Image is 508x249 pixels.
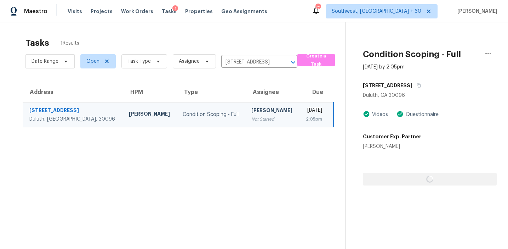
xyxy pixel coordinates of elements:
[363,51,461,58] h2: Condition Scoping - Full
[32,58,58,65] span: Date Range
[305,116,322,123] div: 2:05pm
[121,8,153,15] span: Work Orders
[127,58,151,65] span: Task Type
[315,4,320,11] div: 704
[123,82,177,102] th: HPM
[23,82,123,102] th: Address
[185,8,213,15] span: Properties
[455,8,497,15] span: [PERSON_NAME]
[162,9,177,14] span: Tasks
[299,82,334,102] th: Due
[370,111,388,118] div: Videos
[412,79,422,92] button: Copy Address
[363,82,412,89] h5: [STREET_ADDRESS]
[363,133,421,140] h5: Customer Exp. Partner
[172,5,178,12] div: 1
[332,8,421,15] span: Southwest, [GEOGRAPHIC_DATA] + 60
[183,111,240,118] div: Condition Scoping - Full
[25,39,49,46] h2: Tasks
[86,58,99,65] span: Open
[129,110,171,119] div: [PERSON_NAME]
[29,116,118,123] div: Duluth, [GEOGRAPHIC_DATA], 30096
[221,8,267,15] span: Geo Assignments
[251,116,294,123] div: Not Started
[363,92,497,99] div: Duluth, GA 30096
[363,143,421,150] div: [PERSON_NAME]
[396,110,404,118] img: Artifact Present Icon
[288,57,298,67] button: Open
[221,57,278,68] input: Search by address
[177,82,246,102] th: Type
[301,52,331,68] span: Create a Task
[68,8,82,15] span: Visits
[404,111,439,118] div: Questionnaire
[24,8,47,15] span: Maestro
[305,107,322,116] div: [DATE]
[179,58,200,65] span: Assignee
[91,8,113,15] span: Projects
[246,82,299,102] th: Assignee
[363,110,370,118] img: Artifact Present Icon
[297,54,335,66] button: Create a Task
[29,107,118,116] div: [STREET_ADDRESS]
[363,63,405,71] div: [DATE] by 2:05pm
[251,107,294,116] div: [PERSON_NAME]
[61,40,79,47] span: 1 Results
